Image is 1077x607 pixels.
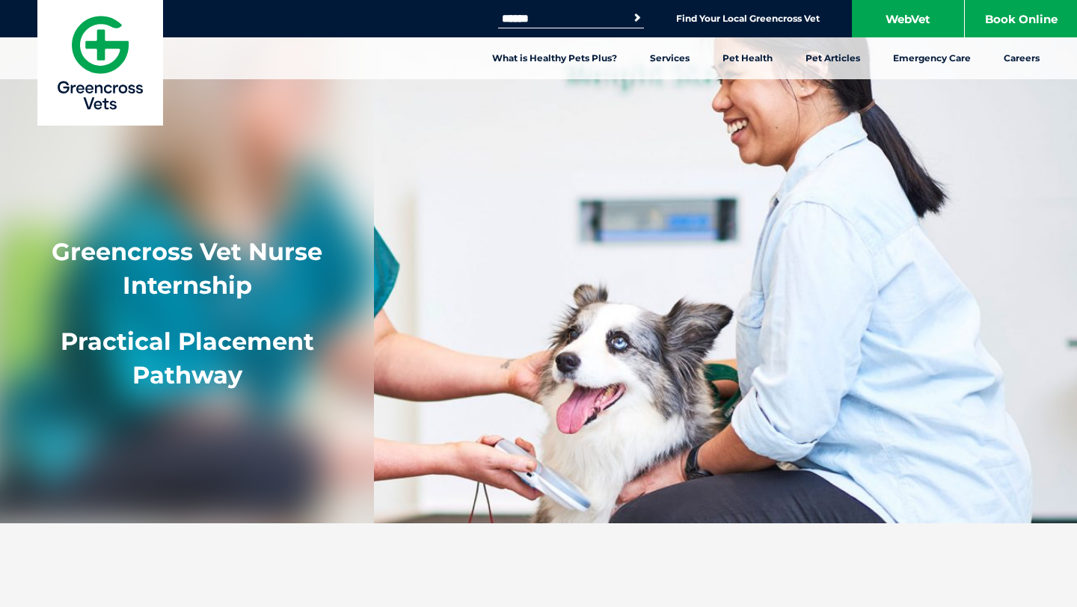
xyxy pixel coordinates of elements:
[706,37,789,79] a: Pet Health
[789,37,877,79] a: Pet Articles
[476,37,633,79] a: What is Healthy Pets Plus?
[987,37,1056,79] a: Careers
[676,13,820,25] a: Find Your Local Greencross Vet
[877,37,987,79] a: Emergency Care
[61,327,314,389] span: Practical Placement Pathway
[52,237,322,300] strong: Greencross Vet Nurse Internship
[633,37,706,79] a: Services
[630,10,645,25] button: Search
